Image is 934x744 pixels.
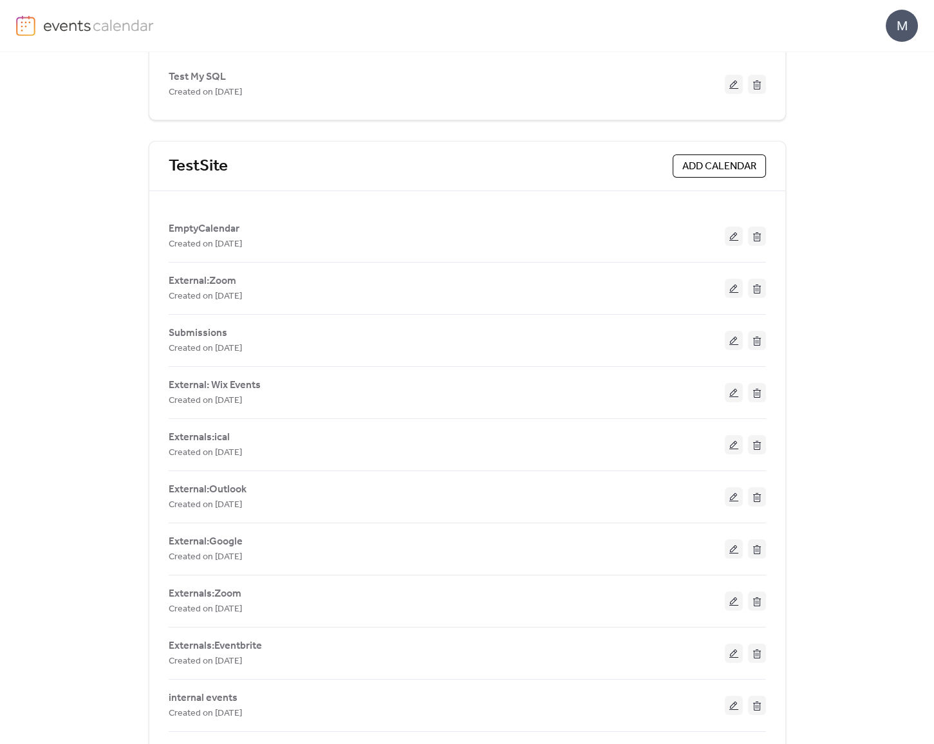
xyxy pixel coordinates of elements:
div: M [886,10,918,42]
a: Test My SQL [169,73,226,80]
span: Created on [DATE] [169,85,242,100]
a: External:Outlook [169,486,247,493]
a: Submissions [169,330,227,337]
button: ADD CALENDAR [673,154,766,178]
a: TestSite [169,156,228,177]
a: EmptyCalendar [169,225,239,232]
a: External:Google [169,538,243,545]
span: Created on [DATE] [169,498,242,513]
span: Created on [DATE] [169,602,242,617]
span: Created on [DATE] [169,550,242,565]
span: Created on [DATE] [169,706,242,721]
span: Created on [DATE] [169,237,242,252]
span: Created on [DATE] [169,341,242,357]
span: Created on [DATE] [169,393,242,409]
span: Created on [DATE] [169,654,242,669]
span: External: Wix Events [169,378,261,393]
span: Submissions [169,326,227,341]
img: logo-type [43,15,154,35]
span: internal events [169,691,238,706]
a: External: Wix Events [169,382,261,389]
span: Created on [DATE] [169,445,242,461]
span: EmptyCalendar [169,221,239,237]
span: Created on [DATE] [169,289,242,304]
span: External:Google [169,534,243,550]
a: Externals:ical [169,434,230,441]
a: External:Zoom [169,277,236,284]
span: ADD CALENDAR [682,159,756,174]
span: External:Outlook [169,482,247,498]
span: Externals:ical [169,430,230,445]
span: Test My SQL [169,70,226,85]
a: Externals:Eventbrite [169,642,262,649]
a: internal events [169,694,238,702]
a: Externals:Zoom [169,590,241,597]
span: Externals:Zoom [169,586,241,602]
span: External:Zoom [169,274,236,289]
span: Externals:Eventbrite [169,638,262,654]
img: logo [16,15,35,36]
